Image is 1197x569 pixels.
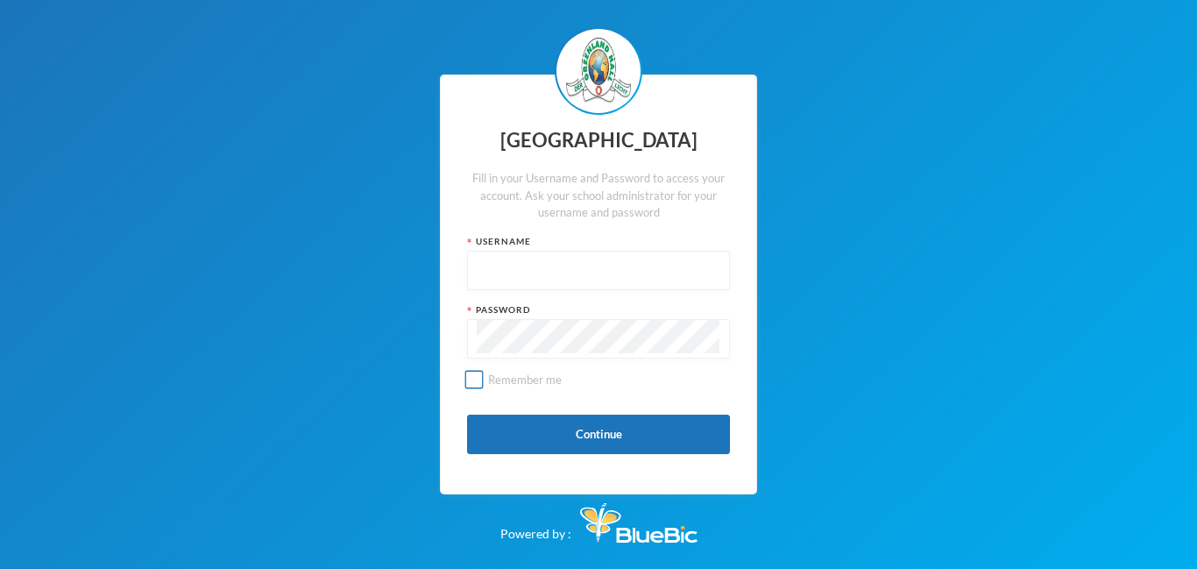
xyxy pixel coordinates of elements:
[481,373,569,387] span: Remember me
[467,303,730,317] div: Password
[467,235,730,248] div: Username
[500,494,698,543] div: Powered by :
[580,503,698,543] img: Bluebic
[467,415,730,454] button: Continue
[467,124,730,158] div: [GEOGRAPHIC_DATA]
[467,170,730,222] div: Fill in your Username and Password to access your account. Ask your school administrator for your...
